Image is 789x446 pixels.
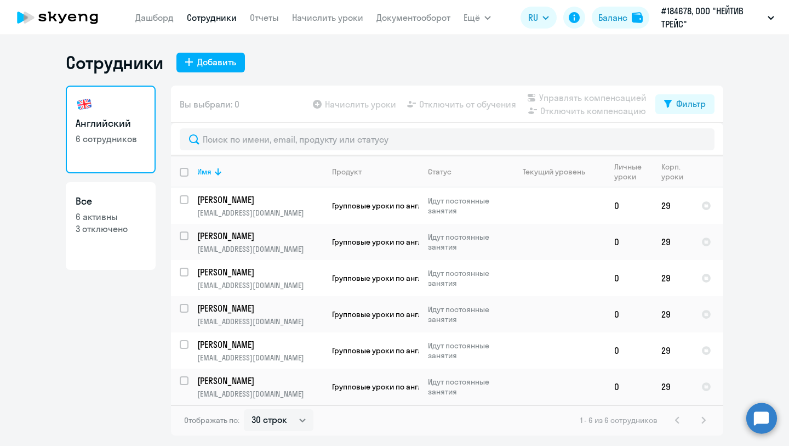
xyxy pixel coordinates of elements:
[135,12,174,23] a: Дашборд
[197,280,323,290] p: [EMAIL_ADDRESS][DOMAIN_NAME]
[653,296,693,332] td: 29
[653,369,693,405] td: 29
[661,162,685,182] div: Корп. уроки
[197,167,211,177] div: Имя
[76,95,93,113] img: english
[521,7,557,29] button: RU
[676,97,706,110] div: Фильтр
[605,369,653,405] td: 0
[528,11,538,24] span: RU
[332,382,529,392] span: Групповые уроки по английскому языку для взрослых
[197,194,323,206] a: [PERSON_NAME]
[512,167,605,177] div: Текущий уровень
[197,375,321,387] p: [PERSON_NAME]
[197,266,321,278] p: [PERSON_NAME]
[66,86,156,173] a: Английский6 сотрудников
[655,94,714,114] button: Фильтр
[464,7,491,29] button: Ещё
[76,223,146,235] p: 3 отключено
[428,232,503,252] p: Идут постоянные занятия
[332,201,529,211] span: Групповые уроки по английскому языку для взрослых
[250,12,279,23] a: Отчеты
[332,346,529,355] span: Групповые уроки по английскому языку для взрослых
[197,244,323,254] p: [EMAIL_ADDRESS][DOMAIN_NAME]
[598,11,627,24] div: Баланс
[184,415,239,425] span: Отображать по:
[605,332,653,369] td: 0
[605,296,653,332] td: 0
[523,167,585,177] div: Текущий уровень
[428,268,503,288] p: Идут постоянные занятия
[76,133,146,145] p: 6 сотрудников
[632,12,643,23] img: balance
[76,211,146,223] p: 6 активны
[76,194,146,208] h3: Все
[76,116,146,131] h3: Английский
[332,167,419,177] div: Продукт
[332,273,529,283] span: Групповые уроки по английскому языку для взрослых
[197,230,321,242] p: [PERSON_NAME]
[653,332,693,369] td: 29
[376,12,450,23] a: Документооборот
[197,266,323,278] a: [PERSON_NAME]
[187,12,237,23] a: Сотрудники
[428,196,503,216] p: Идут постоянные занятия
[428,167,451,177] div: Статус
[605,188,653,224] td: 0
[428,167,503,177] div: Статус
[428,341,503,360] p: Идут постоянные занятия
[605,260,653,296] td: 0
[197,208,323,218] p: [EMAIL_ADDRESS][DOMAIN_NAME]
[592,7,649,29] button: Балансbalance
[197,375,323,387] a: [PERSON_NAME]
[197,353,323,363] p: [EMAIL_ADDRESS][DOMAIN_NAME]
[197,302,321,314] p: [PERSON_NAME]
[614,162,652,182] div: Личные уроки
[428,377,503,397] p: Идут постоянные занятия
[580,415,658,425] span: 1 - 6 из 6 сотрудников
[292,12,363,23] a: Начислить уроки
[428,304,503,324] p: Идут постоянные занятия
[197,55,236,69] div: Добавить
[464,11,480,24] span: Ещё
[332,309,529,319] span: Групповые уроки по английскому языку для взрослых
[332,167,362,177] div: Продукт
[66,52,163,74] h1: Сотрудники
[332,237,529,247] span: Групповые уроки по английскому языку для взрослых
[180,128,714,150] input: Поиск по имени, email, продукту или статусу
[197,230,323,242] a: [PERSON_NAME]
[656,4,780,31] button: #184678, ООО "НЕЙТИВ ТРЕЙС"
[197,302,323,314] a: [PERSON_NAME]
[605,224,653,260] td: 0
[176,53,245,72] button: Добавить
[653,224,693,260] td: 29
[197,167,323,177] div: Имя
[66,182,156,270] a: Все6 активны3 отключено
[661,162,692,182] div: Корп. уроки
[197,317,323,326] p: [EMAIL_ADDRESS][DOMAIN_NAME]
[180,98,239,111] span: Вы выбрали: 0
[614,162,645,182] div: Личные уроки
[197,338,321,351] p: [PERSON_NAME]
[661,4,763,31] p: #184678, ООО "НЕЙТИВ ТРЕЙС"
[653,260,693,296] td: 29
[653,188,693,224] td: 29
[197,338,323,351] a: [PERSON_NAME]
[197,389,323,399] p: [EMAIL_ADDRESS][DOMAIN_NAME]
[197,194,321,206] p: [PERSON_NAME]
